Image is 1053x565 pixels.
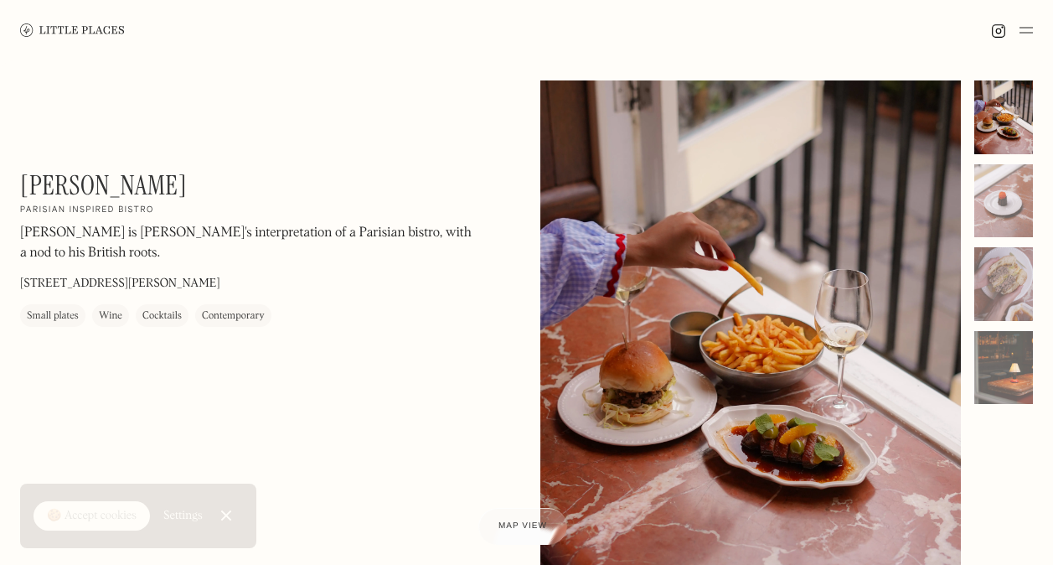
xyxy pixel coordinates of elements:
[209,499,243,532] a: Close Cookie Popup
[34,501,150,531] a: 🍪 Accept cookies
[20,169,187,201] h1: [PERSON_NAME]
[20,205,154,217] h2: Parisian inspired bistro
[47,508,137,525] div: 🍪 Accept cookies
[478,508,567,545] a: Map view
[99,308,122,325] div: Wine
[27,308,79,325] div: Small plates
[202,308,265,325] div: Contemporary
[142,308,182,325] div: Cocktails
[20,224,472,264] p: [PERSON_NAME] is [PERSON_NAME]'s interpretation of a Parisian bistro, with a nod to his British r...
[20,276,220,293] p: [STREET_ADDRESS][PERSON_NAME]
[498,521,547,531] span: Map view
[163,497,203,535] a: Settings
[163,510,203,521] div: Settings
[225,516,226,516] div: Close Cookie Popup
